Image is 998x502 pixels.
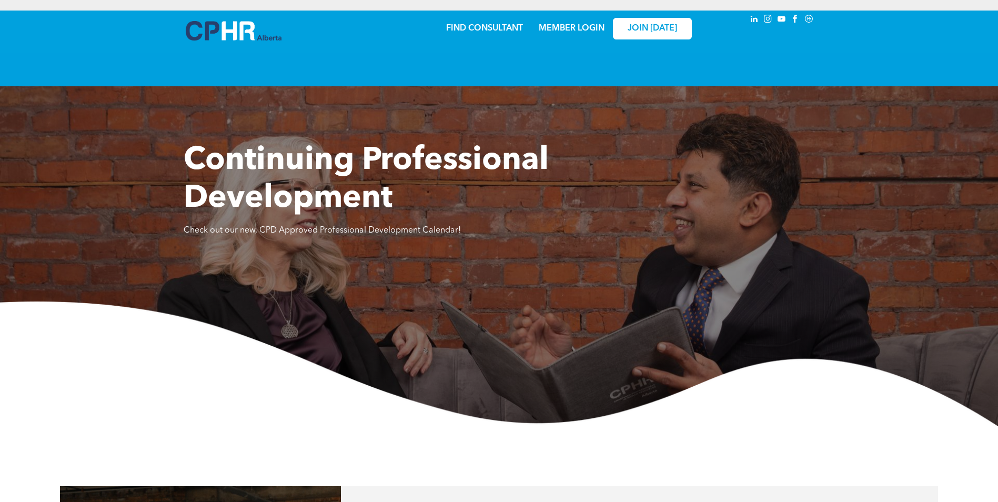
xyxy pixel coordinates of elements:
a: linkedin [749,13,760,27]
span: Check out our new, CPD Approved Professional Development Calendar! [184,226,461,235]
img: A blue and white logo for cp alberta [186,21,281,41]
a: Social network [803,13,815,27]
a: facebook [790,13,801,27]
a: MEMBER LOGIN [539,24,604,33]
a: youtube [776,13,788,27]
a: instagram [762,13,774,27]
a: JOIN [DATE] [613,18,692,39]
span: JOIN [DATE] [628,24,677,34]
a: FIND CONSULTANT [446,24,523,33]
span: Continuing Professional Development [184,145,549,215]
